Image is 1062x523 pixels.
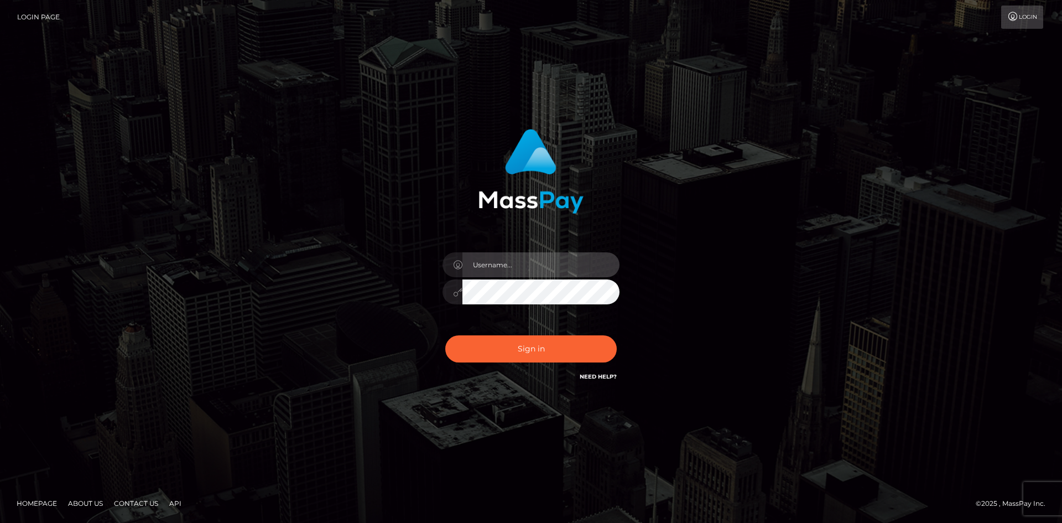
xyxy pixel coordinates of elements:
[17,6,60,29] a: Login Page
[478,129,584,214] img: MassPay Login
[445,335,617,363] button: Sign in
[1001,6,1043,29] a: Login
[165,495,186,512] a: API
[462,252,619,277] input: Username...
[580,373,617,380] a: Need Help?
[64,495,107,512] a: About Us
[976,498,1054,510] div: © 2025 , MassPay Inc.
[110,495,163,512] a: Contact Us
[12,495,61,512] a: Homepage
